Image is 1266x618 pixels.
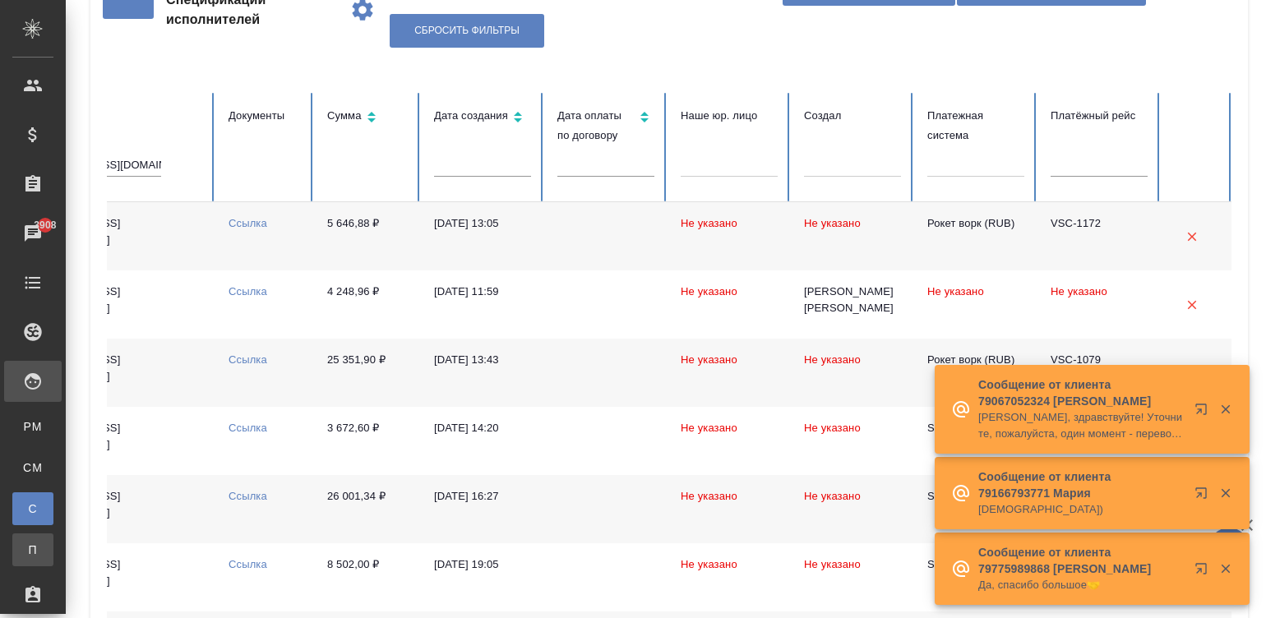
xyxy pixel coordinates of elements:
[12,410,53,443] a: PM
[21,500,45,517] span: С
[23,106,202,126] div: Email
[1175,356,1208,390] button: Удалить
[804,353,861,366] span: Не указано
[421,270,544,339] td: [DATE] 11:59
[10,339,215,407] td: [EMAIL_ADDRESS][DOMAIN_NAME]
[229,285,267,297] a: Ссылка
[927,106,1024,145] div: Платежная система
[229,217,267,229] a: Ссылка
[421,339,544,407] td: [DATE] 13:43
[421,543,544,611] td: [DATE] 19:05
[1175,219,1208,253] button: Удалить
[804,422,861,434] span: Не указано
[1208,486,1242,500] button: Закрыть
[804,106,901,126] div: Создал
[978,376,1184,409] p: Сообщение от клиента 79067052324 [PERSON_NAME]
[12,533,53,566] a: П
[12,492,53,525] a: С
[914,543,1037,611] td: SmartCat (RUB)
[681,353,737,366] span: Не указано
[804,217,861,229] span: Не указано
[791,270,914,339] td: [PERSON_NAME] [PERSON_NAME]
[421,475,544,543] td: [DATE] 16:27
[1175,288,1208,321] button: Удалить
[10,407,215,475] td: [EMAIL_ADDRESS][DOMAIN_NAME]
[10,270,215,339] td: [EMAIL_ADDRESS][DOMAIN_NAME]
[1185,477,1224,516] button: Открыть в новой вкладке
[914,202,1037,270] td: Рокет ворк (RUB)
[24,217,66,233] span: 3908
[914,407,1037,475] td: SmartCat (RUB)
[914,339,1037,407] td: Рокет ворк (RUB)
[10,475,215,543] td: [EMAIL_ADDRESS][DOMAIN_NAME]
[4,213,62,254] a: 3908
[681,490,737,502] span: Не указано
[1208,402,1242,417] button: Закрыть
[978,544,1184,577] p: Сообщение от клиента 79775989868 [PERSON_NAME]
[327,106,408,130] div: Сортировка
[978,468,1184,501] p: Сообщение от клиента 79166793771 Мария
[978,577,1184,593] p: Да, спасибо большое🤝
[1037,202,1161,270] td: VSC-1172
[804,558,861,570] span: Не указано
[421,202,544,270] td: [DATE] 13:05
[1051,285,1107,297] span: Не указано
[314,339,421,407] td: 25 351,90 ₽
[1208,561,1242,576] button: Закрыть
[314,543,421,611] td: 8 502,00 ₽
[229,558,267,570] a: Ссылка
[10,543,215,611] td: [EMAIL_ADDRESS][DOMAIN_NAME]
[10,202,215,270] td: [EMAIL_ADDRESS][DOMAIN_NAME]
[1051,106,1148,126] div: Платёжный рейс
[21,459,45,476] span: CM
[1185,552,1224,592] button: Открыть в новой вкладке
[12,451,53,484] a: CM
[434,106,531,130] div: Сортировка
[314,407,421,475] td: 3 672,60 ₽
[314,202,421,270] td: 5 646,88 ₽
[21,542,45,558] span: П
[21,418,45,435] span: PM
[229,490,267,502] a: Ссылка
[927,285,984,297] span: Не указано
[681,106,778,126] div: Наше юр. лицо
[681,558,737,570] span: Не указано
[314,270,421,339] td: 4 248,96 ₽
[314,475,421,543] td: 26 001,34 ₽
[229,106,301,126] div: Документы
[978,409,1184,442] p: [PERSON_NAME], здравствуйте! Уточните, пожалуйста, один момент - перевод и заверение справки об о...
[681,285,737,297] span: Не указано
[557,106,654,145] div: Сортировка
[229,353,267,366] a: Ссылка
[229,422,267,434] a: Ссылка
[421,407,544,475] td: [DATE] 14:20
[390,14,544,48] button: Сбросить фильтры
[914,475,1037,543] td: SmartCat (RUB)
[1037,339,1161,407] td: VSC-1079
[1185,393,1224,432] button: Открыть в новой вкладке
[978,501,1184,518] p: [DEMOGRAPHIC_DATA])
[681,422,737,434] span: Не указано
[681,217,737,229] span: Не указано
[414,24,520,38] span: Сбросить фильтры
[804,490,861,502] span: Не указано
